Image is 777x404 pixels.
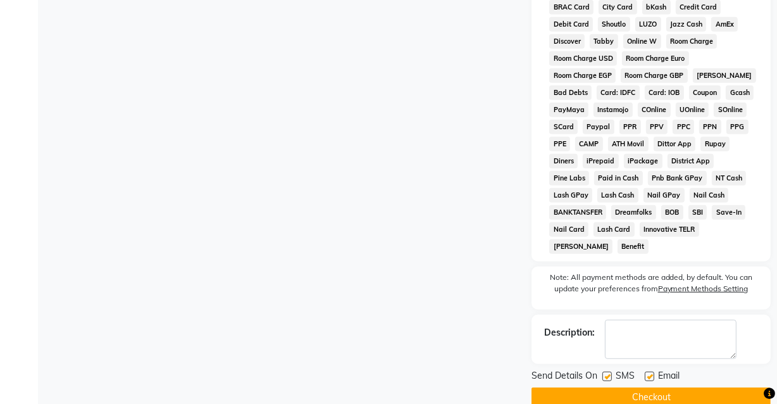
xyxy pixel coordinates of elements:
[598,17,630,32] span: Shoutlo
[549,188,592,203] span: Lash GPay
[549,205,606,220] span: BANKTANSFER
[699,120,721,134] span: PPN
[689,85,721,100] span: Coupon
[618,239,649,254] span: Benefit
[635,17,661,32] span: LUZO
[549,171,589,186] span: Pine Labs
[714,103,747,117] span: SOnline
[622,51,689,66] span: Room Charge Euro
[623,34,661,49] span: Online W
[549,120,578,134] span: SCard
[549,17,593,32] span: Debit Card
[583,154,619,168] span: iPrepaid
[597,188,638,203] span: Lash Cash
[643,188,685,203] span: Nail GPay
[549,68,616,83] span: Room Charge EGP
[666,34,718,49] span: Room Charge
[666,17,707,32] span: Jazz Cash
[619,120,641,134] span: PPR
[608,137,649,151] span: ATH Movil
[549,154,578,168] span: Diners
[658,283,749,294] label: Payment Methods Setting
[624,154,662,168] span: iPackage
[676,103,709,117] span: UOnline
[712,205,745,220] span: Save-In
[726,120,749,134] span: PPG
[640,222,699,237] span: Innovative TELR
[690,188,729,203] span: Nail Cash
[549,222,588,237] span: Nail Card
[712,171,747,186] span: NT Cash
[726,85,754,100] span: Gcash
[688,205,707,220] span: SBI
[549,51,617,66] span: Room Charge USD
[693,68,756,83] span: [PERSON_NAME]
[549,34,585,49] span: Discover
[700,137,730,151] span: Rupay
[638,103,671,117] span: COnline
[658,369,680,385] span: Email
[544,272,758,300] label: Note: All payment methods are added, by default. You can update your preferences from
[673,120,694,134] span: PPC
[544,326,595,339] div: Description:
[594,103,633,117] span: Instamojo
[648,171,707,186] span: Pnb Bank GPay
[611,205,656,220] span: Dreamfolks
[549,85,592,100] span: Bad Debts
[549,103,588,117] span: PayMaya
[549,239,612,254] span: [PERSON_NAME]
[575,137,603,151] span: CAMP
[668,154,714,168] span: District App
[654,137,696,151] span: Dittor App
[583,120,614,134] span: Paypal
[711,17,738,32] span: AmEx
[594,171,643,186] span: Paid in Cash
[590,34,618,49] span: Tabby
[594,222,635,237] span: Lash Card
[616,369,635,385] span: SMS
[661,205,683,220] span: BOB
[621,68,688,83] span: Room Charge GBP
[646,120,668,134] span: PPV
[549,137,570,151] span: PPE
[597,85,640,100] span: Card: IDFC
[531,369,597,385] span: Send Details On
[645,85,684,100] span: Card: IOB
